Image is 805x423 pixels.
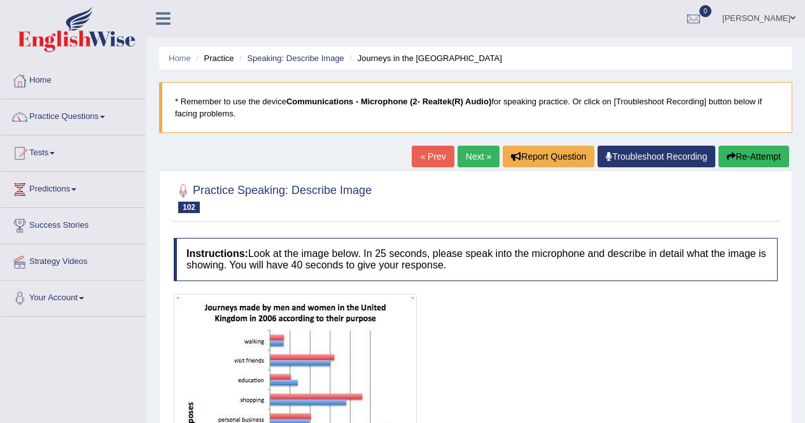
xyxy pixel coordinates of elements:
[458,146,500,167] a: Next »
[346,52,501,64] li: Journeys in the [GEOGRAPHIC_DATA]
[1,99,146,131] a: Practice Questions
[1,281,146,312] a: Your Account
[186,248,248,259] b: Instructions:
[169,53,191,63] a: Home
[503,146,594,167] button: Report Question
[174,238,778,281] h4: Look at the image below. In 25 seconds, please speak into the microphone and describe in detail w...
[412,146,454,167] a: « Prev
[286,97,491,106] b: Communications - Microphone (2- Realtek(R) Audio)
[718,146,789,167] button: Re-Attempt
[699,5,712,17] span: 0
[247,53,344,63] a: Speaking: Describe Image
[1,135,146,167] a: Tests
[1,244,146,276] a: Strategy Videos
[1,208,146,240] a: Success Stories
[193,52,234,64] li: Practice
[1,172,146,204] a: Predictions
[1,63,146,95] a: Home
[598,146,715,167] a: Troubleshoot Recording
[159,82,792,133] blockquote: * Remember to use the device for speaking practice. Or click on [Troubleshoot Recording] button b...
[178,202,200,213] span: 102
[174,181,372,213] h2: Practice Speaking: Describe Image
